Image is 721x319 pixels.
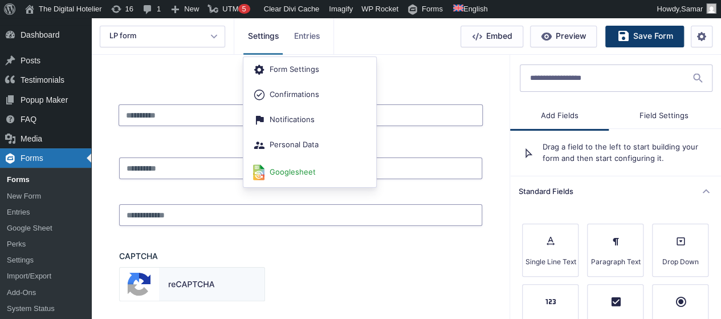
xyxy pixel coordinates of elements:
button: Open editor preferences [691,26,712,47]
div: Paragraph Text [588,257,643,271]
a: Field Settings [609,103,719,130]
a: Settings [240,18,286,55]
button: Single Line Text [522,224,579,277]
div: Single Line Text [523,257,578,271]
span: 5 [242,5,246,13]
span: Add Fields [541,112,579,120]
a: Preview [530,26,597,47]
button: Save Form [605,26,684,47]
span: Samar [681,5,703,13]
img: en.svg [453,5,463,11]
button: Drop Down [652,224,708,277]
a: Googlesheet [243,158,376,187]
a: Entries [286,18,327,55]
a: Form Settings [243,57,376,82]
button: LP form [100,26,225,47]
button: Paragraph Text [587,224,643,277]
p: Drag a field to the left to start building your form and then start configuring it. [543,142,708,164]
a: Add Fields [510,103,609,131]
a: Personal Data [243,132,376,158]
button: Standard Fields [510,176,721,207]
a: Confirmations [243,82,376,107]
span: Save Form [633,30,673,42]
li: Field Settings [609,103,719,131]
span: LP form [109,32,136,40]
span: Field Settings [639,112,689,120]
button: Embed [461,26,523,47]
a: Notifications [243,107,376,132]
div: Drop Down [653,257,708,271]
